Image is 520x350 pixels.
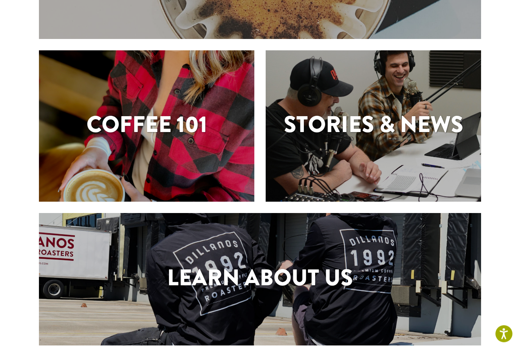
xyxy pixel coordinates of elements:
h1: Learn About Us [39,261,481,295]
h1: Stories & News [266,108,481,142]
h1: Coffee 101 [39,108,254,142]
a: Stories & News [266,51,481,202]
a: Learn About Us [39,213,481,346]
a: Coffee 101 [39,51,254,202]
